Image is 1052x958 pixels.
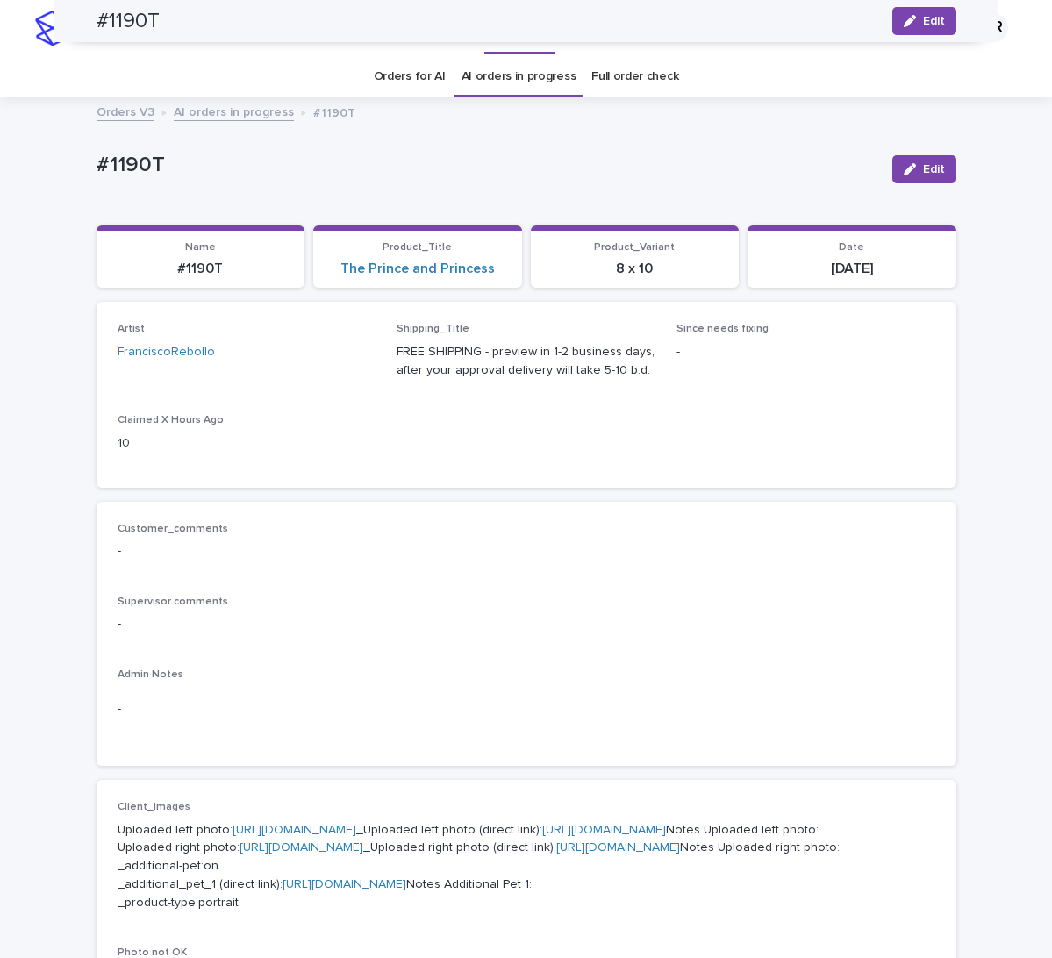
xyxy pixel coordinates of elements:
span: Edit [923,163,945,175]
a: Orders for AI [374,56,446,97]
p: - [118,700,935,718]
span: Supervisor comments [118,597,228,607]
img: stacker-logo-s-only.png [35,11,70,46]
p: 8 x 10 [541,261,729,277]
p: [DATE] [758,261,946,277]
p: #1190T [107,261,295,277]
p: FREE SHIPPING - preview in 1-2 business days, after your approval delivery will take 5-10 b.d. [397,343,655,380]
p: - [118,542,935,561]
a: [URL][DOMAIN_NAME] [233,824,356,836]
p: - [118,615,935,633]
p: - [676,343,935,361]
a: [URL][DOMAIN_NAME] [283,878,406,890]
span: Product_Title [383,242,452,253]
a: AI orders in progress [462,56,576,97]
span: Since needs fixing [676,324,769,334]
span: Photo not OK [118,947,187,958]
a: [URL][DOMAIN_NAME] [542,824,666,836]
span: Shipping_Title [397,324,469,334]
a: FranciscoRebollo [118,343,215,361]
a: Full order check [591,56,678,97]
span: Admin Notes [118,669,183,680]
span: Product_Variant [594,242,675,253]
button: Edit [892,155,956,183]
a: [URL][DOMAIN_NAME] [556,841,680,854]
a: Orders V3 [97,101,154,121]
p: 10 [118,434,376,453]
p: #1190T [313,102,355,121]
span: Customer_comments [118,524,228,534]
span: Name [185,242,216,253]
span: Claimed X Hours Ago [118,415,224,425]
span: Client_Images [118,802,190,812]
p: Uploaded left photo: _Uploaded left photo (direct link): Notes Uploaded left photo: Uploaded righ... [118,821,935,912]
p: #1190T [97,153,878,178]
a: AI orders in progress [174,101,294,121]
a: [URL][DOMAIN_NAME] [240,841,363,854]
span: Artist [118,324,145,334]
span: Date [839,242,864,253]
a: The Prince and Princess [340,261,495,277]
